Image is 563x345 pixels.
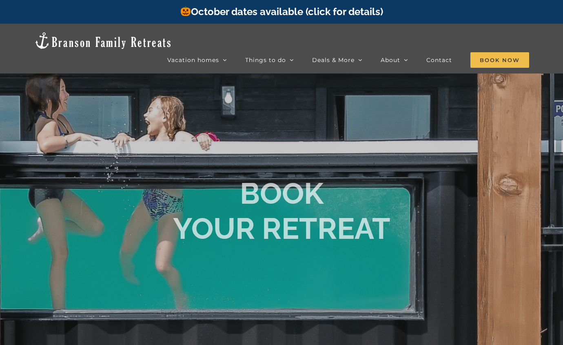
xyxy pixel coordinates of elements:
[426,57,452,63] span: Contact
[167,52,529,68] nav: Main Menu
[181,6,191,16] img: 🎃
[381,52,408,68] a: About
[167,57,219,63] span: Vacation homes
[245,57,286,63] span: Things to do
[180,6,383,18] a: October dates available (click for details)
[426,52,452,68] a: Contact
[173,176,390,246] b: BOOK YOUR RETREAT
[381,57,400,63] span: About
[167,52,227,68] a: Vacation homes
[312,57,355,63] span: Deals & More
[245,52,294,68] a: Things to do
[312,52,362,68] a: Deals & More
[470,52,529,68] a: Book Now
[34,31,172,50] img: Branson Family Retreats Logo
